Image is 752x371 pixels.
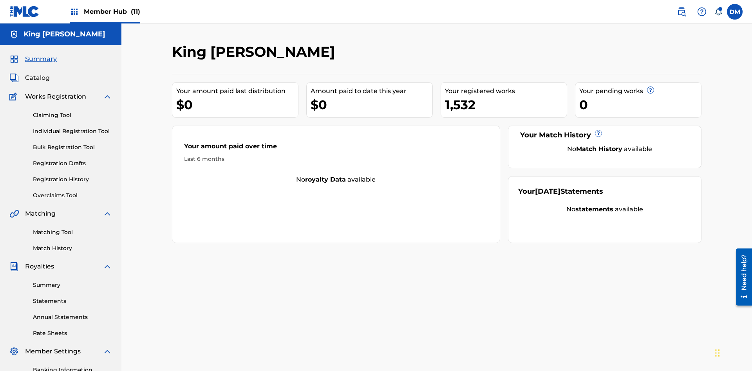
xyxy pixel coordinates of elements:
[9,30,19,39] img: Accounts
[172,43,339,61] h2: King [PERSON_NAME]
[33,281,112,289] a: Summary
[176,96,298,113] div: $0
[25,92,86,101] span: Works Registration
[694,4,710,20] div: Help
[305,176,346,183] strong: royalty data
[714,8,722,16] div: Notifications
[579,96,701,113] div: 0
[33,159,112,167] a: Registration Drafts
[25,262,54,271] span: Royalties
[727,4,743,20] div: User Menu
[9,73,19,83] img: Catalog
[172,175,500,184] div: No available
[730,245,752,310] iframe: Resource Center
[445,96,567,113] div: 1,532
[131,8,140,15] span: (11)
[713,333,752,371] iframe: Chat Widget
[23,30,105,39] h5: King McTesterson
[576,145,622,153] strong: Match History
[25,54,57,64] span: Summary
[9,92,20,101] img: Works Registration
[84,7,140,16] span: Member Hub
[9,6,40,17] img: MLC Logo
[9,54,19,64] img: Summary
[528,144,692,154] div: No available
[518,186,603,197] div: Your Statements
[9,347,19,356] img: Member Settings
[518,130,692,140] div: Your Match History
[33,127,112,135] a: Individual Registration Tool
[647,87,654,93] span: ?
[70,7,79,16] img: Top Rightsholders
[9,73,50,83] a: CatalogCatalog
[25,73,50,83] span: Catalog
[33,175,112,184] a: Registration History
[33,191,112,200] a: Overclaims Tool
[184,155,488,163] div: Last 6 months
[715,341,720,365] div: Drag
[103,347,112,356] img: expand
[184,142,488,155] div: Your amount paid over time
[9,209,19,218] img: Matching
[103,209,112,218] img: expand
[595,130,602,137] span: ?
[674,4,689,20] a: Public Search
[579,86,701,96] div: Your pending works
[33,228,112,236] a: Matching Tool
[677,7,686,16] img: search
[575,205,613,213] strong: statements
[33,143,112,151] a: Bulk Registration Tool
[103,92,112,101] img: expand
[33,111,112,119] a: Claiming Tool
[33,313,112,321] a: Annual Statements
[176,86,298,96] div: Your amount paid last distribution
[535,187,560,196] span: [DATE]
[697,7,707,16] img: help
[445,86,567,96] div: Your registered works
[33,297,112,305] a: Statements
[311,86,432,96] div: Amount paid to date this year
[33,244,112,252] a: Match History
[9,262,19,271] img: Royalties
[9,54,57,64] a: SummarySummary
[518,205,692,214] div: No available
[25,347,81,356] span: Member Settings
[25,209,56,218] span: Matching
[311,96,432,113] div: $0
[33,329,112,337] a: Rate Sheets
[103,262,112,271] img: expand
